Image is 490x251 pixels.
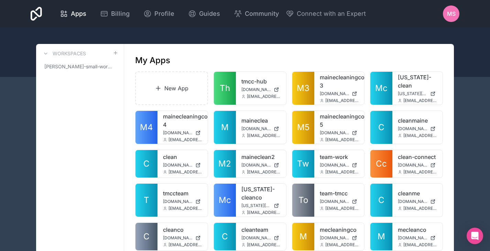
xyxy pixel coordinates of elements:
[168,137,202,142] span: [EMAIL_ADDRESS][DOMAIN_NAME]
[370,111,392,144] a: C
[222,231,228,242] span: C
[370,184,392,217] a: C
[298,195,308,206] span: To
[247,242,281,248] span: [EMAIL_ADDRESS][DOMAIN_NAME]
[241,226,281,234] a: cleanteam
[398,126,427,132] span: [DOMAIN_NAME]
[292,72,314,105] a: M3
[370,150,392,178] a: Cc
[398,91,437,96] a: [US_STATE][DOMAIN_NAME]
[247,94,281,99] span: [EMAIL_ADDRESS][DOMAIN_NAME]
[398,235,437,241] a: [DOMAIN_NAME]
[220,83,230,94] span: Th
[320,235,349,241] span: [DOMAIN_NAME]
[154,9,174,19] span: Profile
[398,153,437,161] a: clean-connect
[286,9,366,19] button: Connect with an Expert
[241,162,281,168] a: [DOMAIN_NAME]
[221,122,229,133] span: M
[241,126,281,132] a: [DOMAIN_NAME]
[325,206,359,211] span: [EMAIL_ADDRESS][DOMAIN_NAME]
[320,73,359,90] a: mainecleaningco-3
[320,226,359,234] a: mecleaningco
[183,6,226,21] a: Guides
[168,242,202,248] span: [EMAIL_ADDRESS][DOMAIN_NAME]
[398,126,437,132] a: [DOMAIN_NAME]
[398,189,437,197] a: cleanme
[378,122,384,133] span: C
[320,112,359,129] a: mainecleaningco-5
[143,231,150,242] span: C
[292,150,314,178] a: Tw
[163,112,202,129] a: mainecleaningco-4
[325,169,359,175] span: [EMAIL_ADDRESS][DOMAIN_NAME]
[241,235,271,241] span: [DOMAIN_NAME]
[370,223,392,250] a: M
[247,210,281,215] span: [EMAIL_ADDRESS][DOMAIN_NAME]
[42,49,86,58] a: Workspaces
[320,130,349,136] span: [DOMAIN_NAME]
[467,228,483,244] div: Open Intercom Messenger
[297,83,309,94] span: M3
[403,98,437,103] span: [EMAIL_ADDRESS][DOMAIN_NAME]
[163,199,202,204] a: [DOMAIN_NAME]
[325,98,359,103] span: [EMAIL_ADDRESS][DOMAIN_NAME]
[163,226,202,234] a: cleanco
[403,169,437,175] span: [EMAIL_ADDRESS][DOMAIN_NAME]
[71,9,86,19] span: Apps
[135,150,157,178] a: C
[297,158,309,169] span: Tw
[320,162,359,168] a: [DOMAIN_NAME]
[241,185,281,202] a: [US_STATE]-cleanco
[292,184,314,217] a: To
[247,133,281,138] span: [EMAIL_ADDRESS][DOMAIN_NAME]
[398,116,437,125] a: cleanmaine
[54,6,92,21] a: Apps
[214,111,236,144] a: M
[320,235,359,241] a: [DOMAIN_NAME]
[214,72,236,105] a: Th
[320,189,359,197] a: team-tmcc
[140,122,153,133] span: M4
[163,153,202,161] a: clean
[163,189,202,197] a: tmccteam
[241,126,271,132] span: [DOMAIN_NAME]
[42,60,118,73] a: [PERSON_NAME]-small-workspace
[320,153,359,161] a: team-work
[325,242,359,248] span: [EMAIL_ADDRESS][DOMAIN_NAME]
[325,137,359,142] span: [EMAIL_ADDRESS][DOMAIN_NAME]
[163,162,193,168] span: [DOMAIN_NAME]
[398,162,427,168] span: [DOMAIN_NAME]
[168,169,202,175] span: [EMAIL_ADDRESS][DOMAIN_NAME]
[241,203,281,208] a: [US_STATE][DOMAIN_NAME]
[168,206,202,211] span: [EMAIL_ADDRESS][DOMAIN_NAME]
[53,50,86,57] h3: Workspaces
[376,158,387,169] span: Cc
[135,223,157,250] a: C
[163,130,202,136] a: [DOMAIN_NAME]
[292,111,314,144] a: M5
[241,162,271,168] span: [DOMAIN_NAME]
[247,169,281,175] span: [EMAIL_ADDRESS][DOMAIN_NAME]
[403,206,437,211] span: [EMAIL_ADDRESS][DOMAIN_NAME]
[163,235,193,241] span: [DOMAIN_NAME]
[138,6,180,21] a: Profile
[375,83,388,94] span: Mc
[398,199,437,204] a: [DOMAIN_NAME]
[214,184,236,217] a: Mc
[378,195,384,206] span: C
[241,153,281,161] a: maineclean2
[297,9,366,19] span: Connect with an Expert
[320,130,359,136] a: [DOMAIN_NAME]
[398,199,427,204] span: [DOMAIN_NAME]
[241,87,271,92] span: [DOMAIN_NAME]
[403,133,437,138] span: [EMAIL_ADDRESS][DOMAIN_NAME]
[218,158,231,169] span: M2
[403,242,437,248] span: [EMAIL_ADDRESS][DOMAIN_NAME]
[370,72,392,105] a: Mc
[241,116,281,125] a: maineclea
[135,111,157,144] a: M4
[199,9,220,19] span: Guides
[292,223,314,250] a: M
[320,162,349,168] span: [DOMAIN_NAME]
